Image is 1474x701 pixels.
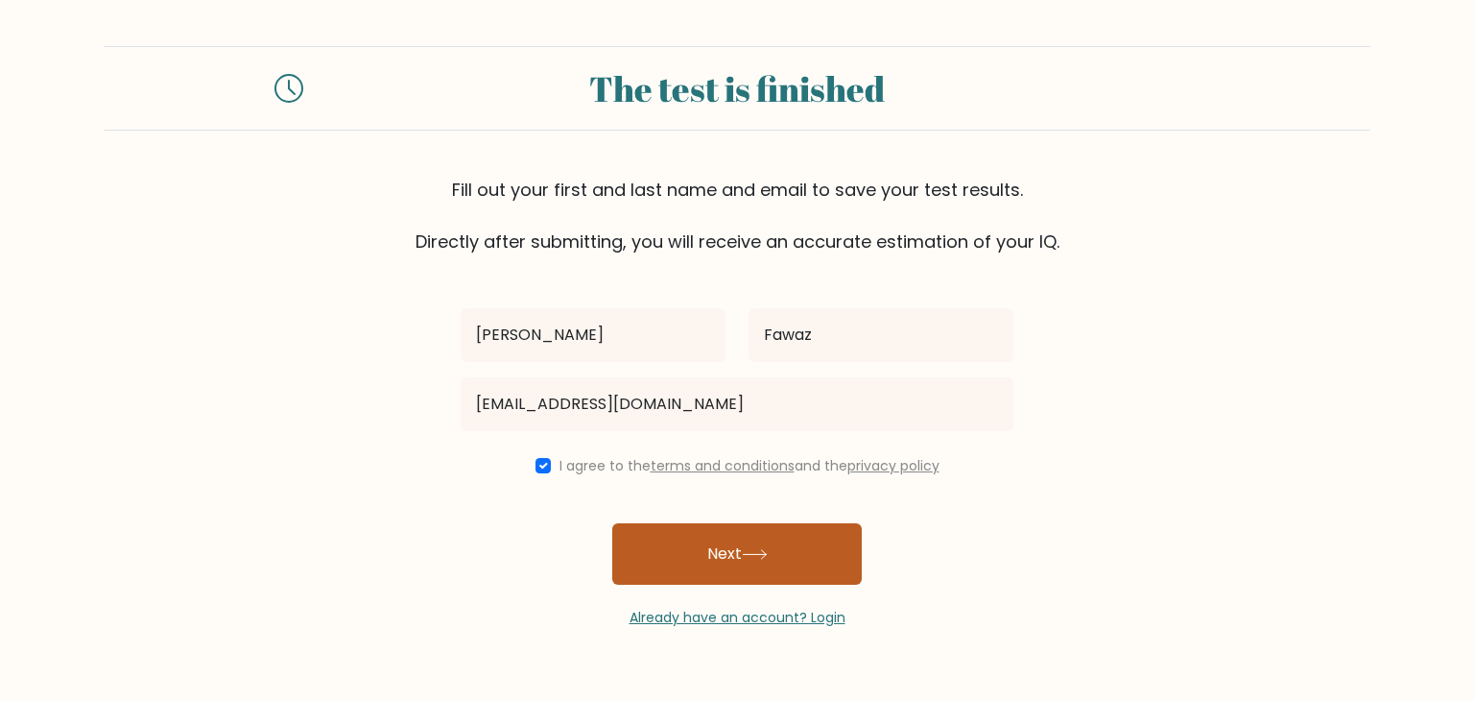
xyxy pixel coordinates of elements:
[847,456,939,475] a: privacy policy
[612,523,862,585] button: Next
[104,177,1370,254] div: Fill out your first and last name and email to save your test results. Directly after submitting,...
[651,456,795,475] a: terms and conditions
[630,608,845,627] a: Already have an account? Login
[461,308,725,362] input: First name
[559,456,939,475] label: I agree to the and the
[326,62,1148,114] div: The test is finished
[461,377,1013,431] input: Email
[749,308,1013,362] input: Last name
